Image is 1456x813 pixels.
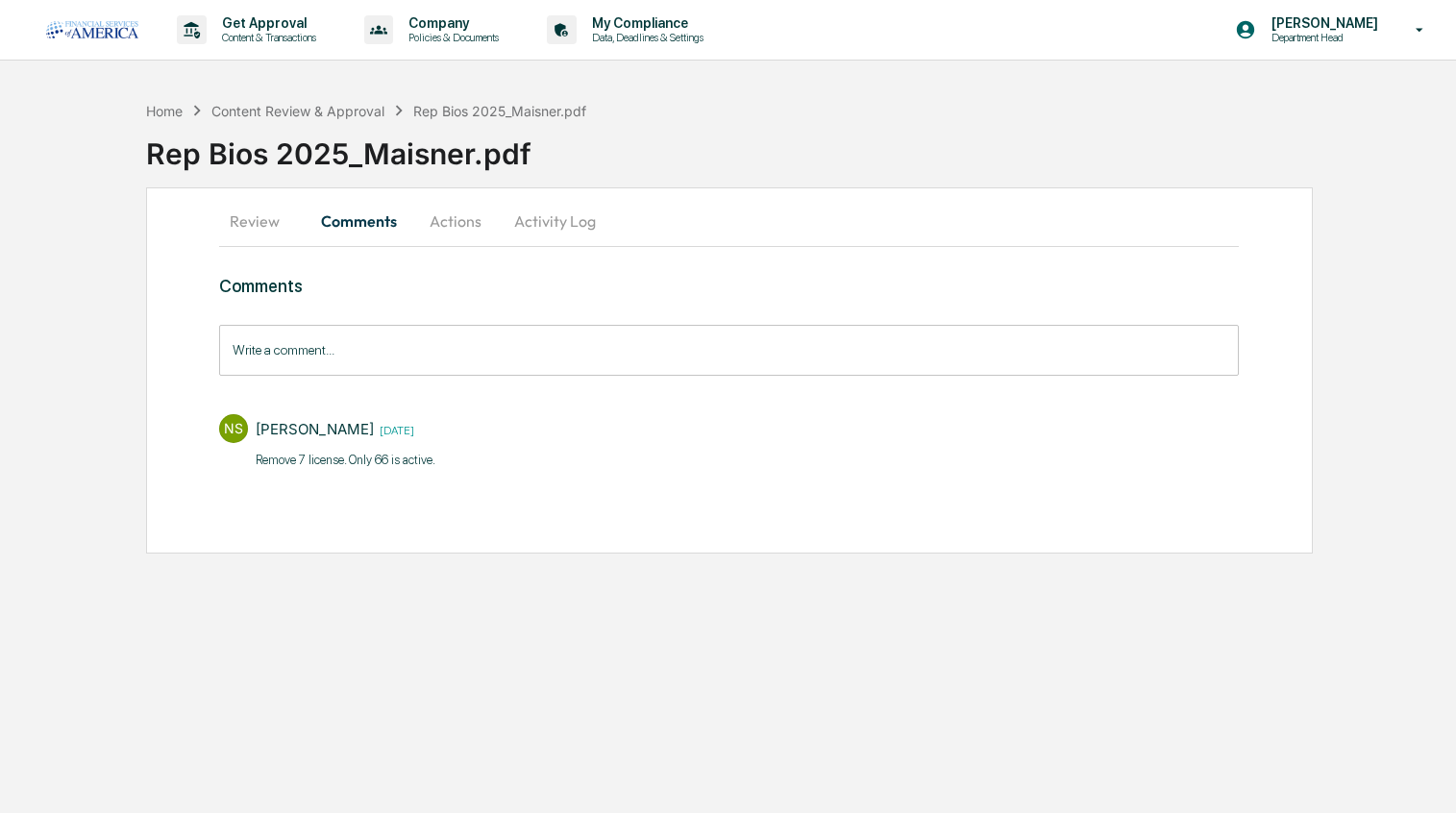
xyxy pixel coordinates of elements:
[413,103,586,119] div: Rep Bios 2025_Maisner.pdf
[412,198,499,244] button: Actions
[219,198,1239,244] div: secondary tabs example
[393,15,508,31] p: Company
[207,31,326,44] p: Content & Transactions
[499,198,611,244] button: Activity Log
[1394,750,1446,801] iframe: Open customer support
[46,21,138,38] img: logo
[1256,15,1388,31] p: [PERSON_NAME]
[256,420,374,438] div: [PERSON_NAME]
[219,414,248,443] div: NS
[219,276,1239,296] h3: Comments
[1256,31,1388,44] p: Department Head
[374,421,414,437] span: [DATE]
[146,103,183,119] div: Home
[577,15,713,31] p: My Compliance
[306,198,412,244] button: Comments
[577,31,713,44] p: Data, Deadlines & Settings
[207,15,326,31] p: Get Approval
[393,31,508,44] p: Policies & Documents
[256,451,435,470] p: ​Remove 7 license. Only 66 is active.
[211,103,384,119] div: Content Review & Approval
[219,198,306,244] button: Review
